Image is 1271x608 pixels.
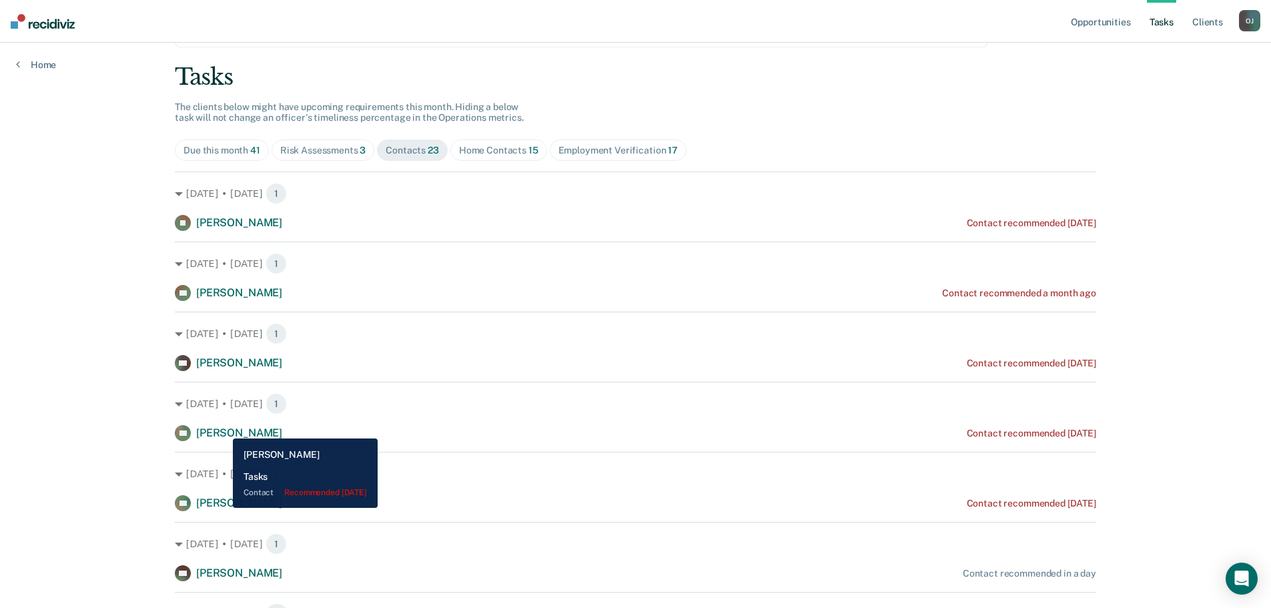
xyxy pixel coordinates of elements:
[11,14,75,29] img: Recidiviz
[175,463,1096,485] div: [DATE] • [DATE] 1
[196,216,282,229] span: [PERSON_NAME]
[196,497,282,509] span: [PERSON_NAME]
[175,393,1096,414] div: [DATE] • [DATE] 1
[266,323,287,344] span: 1
[196,567,282,579] span: [PERSON_NAME]
[266,533,287,555] span: 1
[175,101,524,123] span: The clients below might have upcoming requirements this month. Hiding a below task will not chang...
[386,145,439,156] div: Contacts
[196,356,282,369] span: [PERSON_NAME]
[175,533,1096,555] div: [DATE] • [DATE] 1
[266,463,287,485] span: 1
[250,145,260,156] span: 41
[1226,563,1258,595] div: Open Intercom Messenger
[1239,10,1260,31] div: O J
[1239,10,1260,31] button: OJ
[16,59,56,71] a: Home
[266,253,287,274] span: 1
[266,183,287,204] span: 1
[942,288,1096,299] div: Contact recommended a month ago
[459,145,538,156] div: Home Contacts
[266,393,287,414] span: 1
[528,145,538,156] span: 15
[175,323,1096,344] div: [DATE] • [DATE] 1
[196,286,282,299] span: [PERSON_NAME]
[967,218,1096,229] div: Contact recommended [DATE]
[668,145,678,156] span: 17
[967,358,1096,369] div: Contact recommended [DATE]
[175,183,1096,204] div: [DATE] • [DATE] 1
[280,145,366,156] div: Risk Assessments
[175,63,1096,91] div: Tasks
[428,145,439,156] span: 23
[360,145,366,156] span: 3
[183,145,260,156] div: Due this month
[967,428,1096,439] div: Contact recommended [DATE]
[558,145,678,156] div: Employment Verification
[963,568,1096,579] div: Contact recommended in a day
[175,253,1096,274] div: [DATE] • [DATE] 1
[196,426,282,439] span: [PERSON_NAME]
[967,498,1096,509] div: Contact recommended [DATE]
